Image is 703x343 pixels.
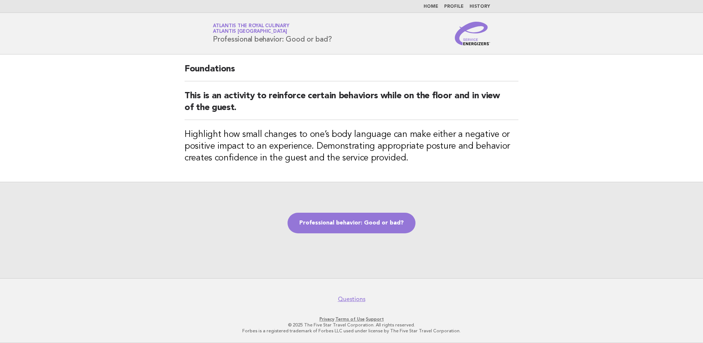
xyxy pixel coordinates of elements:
p: · · [126,316,577,322]
h2: This is an activity to reinforce certain behaviors while on the floor and in view of the guest. [185,90,518,120]
p: © 2025 The Five Star Travel Corporation. All rights reserved. [126,322,577,328]
span: Atlantis [GEOGRAPHIC_DATA] [213,29,287,34]
h1: Professional behavior: Good or bad? [213,24,332,43]
a: Profile [444,4,464,9]
a: Questions [338,296,365,303]
p: Forbes is a registered trademark of Forbes LLC used under license by The Five Star Travel Corpora... [126,328,577,334]
a: Home [424,4,438,9]
a: Professional behavior: Good or bad? [288,213,415,233]
a: Atlantis the Royal CulinaryAtlantis [GEOGRAPHIC_DATA] [213,24,289,34]
img: Service Energizers [455,22,490,45]
a: Terms of Use [335,317,365,322]
h2: Foundations [185,63,518,81]
h3: Highlight how small changes to one’s body language can make either a negative or positive impact ... [185,129,518,164]
a: History [470,4,490,9]
a: Support [366,317,384,322]
a: Privacy [320,317,334,322]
